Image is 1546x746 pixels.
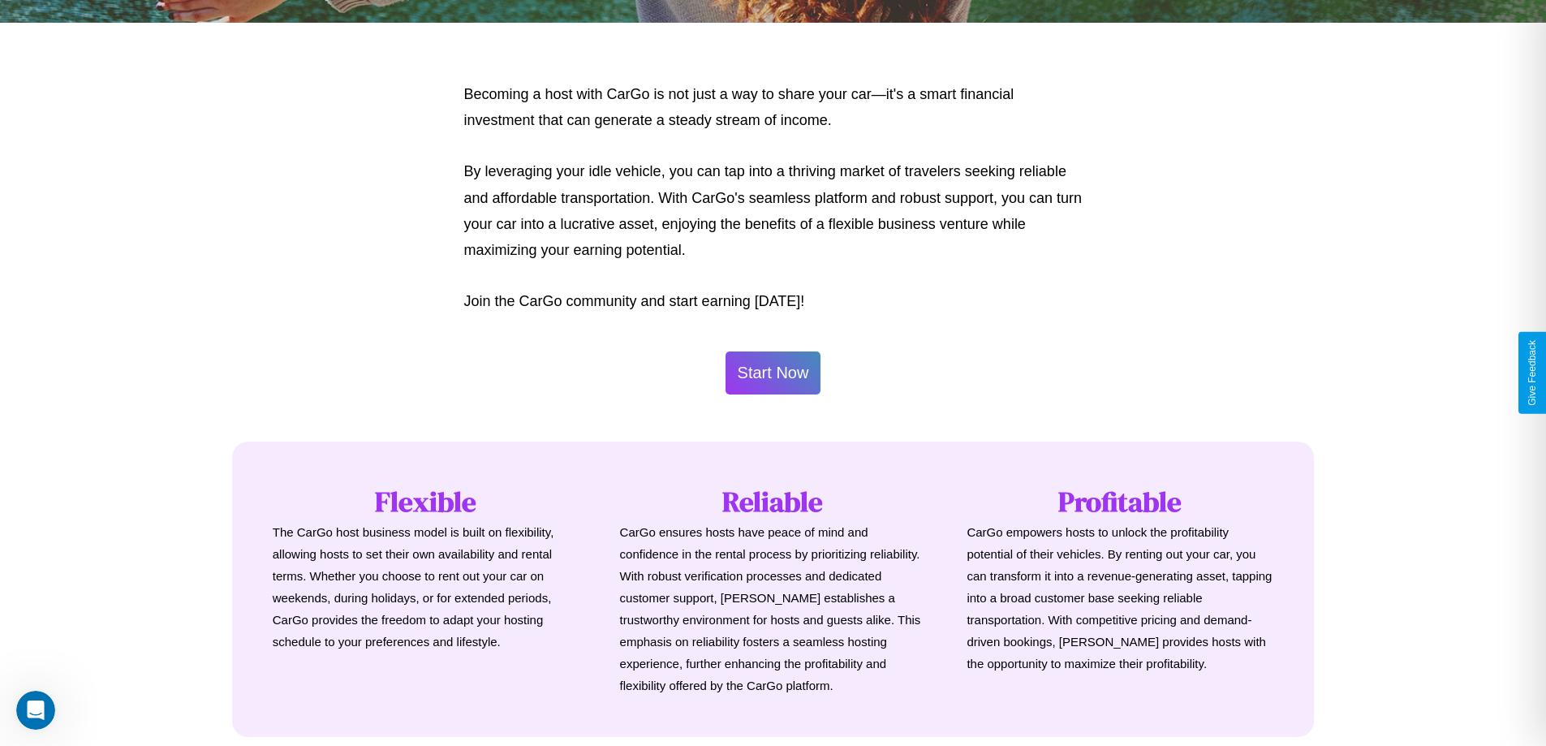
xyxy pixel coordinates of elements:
p: The CarGo host business model is built on flexibility, allowing hosts to set their own availabili... [273,521,579,653]
h1: Profitable [967,482,1273,521]
p: CarGo ensures hosts have peace of mind and confidence in the rental process by prioritizing relia... [620,521,927,696]
iframe: Intercom live chat [16,691,55,730]
p: Join the CarGo community and start earning [DATE]! [464,288,1083,314]
p: Becoming a host with CarGo is not just a way to share your car—it's a smart financial investment ... [464,81,1083,134]
h1: Reliable [620,482,927,521]
p: By leveraging your idle vehicle, you can tap into a thriving market of travelers seeking reliable... [464,158,1083,264]
div: Give Feedback [1527,340,1538,406]
button: Start Now [726,351,821,395]
p: CarGo empowers hosts to unlock the profitability potential of their vehicles. By renting out your... [967,521,1273,675]
h1: Flexible [273,482,579,521]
